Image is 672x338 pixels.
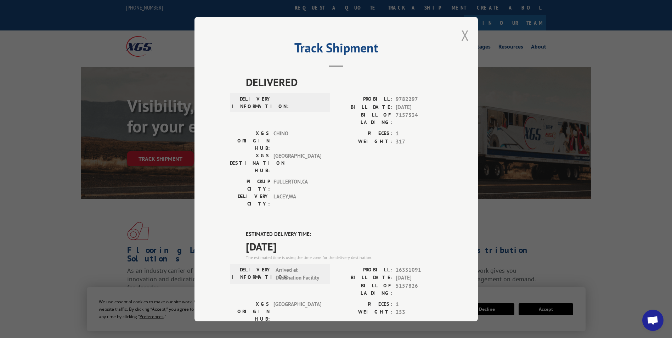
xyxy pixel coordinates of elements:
[336,111,392,126] label: BILL OF LADING:
[230,178,270,193] label: PICKUP CITY:
[396,111,442,126] span: 7157534
[246,230,442,238] label: ESTIMATED DELIVERY TIME:
[230,43,442,56] h2: Track Shipment
[336,300,392,308] label: PIECES:
[230,300,270,322] label: XGS ORIGIN HUB:
[461,26,469,45] button: Close modal
[336,95,392,103] label: PROBILL:
[396,103,442,111] span: [DATE]
[336,274,392,282] label: BILL DATE:
[396,308,442,316] span: 253
[232,266,272,282] label: DELIVERY INFORMATION:
[336,103,392,111] label: BILL DATE:
[336,308,392,316] label: WEIGHT:
[396,274,442,282] span: [DATE]
[273,178,321,193] span: FULLERTON , CA
[230,130,270,152] label: XGS ORIGIN HUB:
[336,266,392,274] label: PROBILL:
[336,137,392,146] label: WEIGHT:
[396,130,442,138] span: 1
[276,266,323,282] span: Arrived at Destination Facility
[246,74,442,90] span: DELIVERED
[336,130,392,138] label: PIECES:
[336,282,392,297] label: BILL OF LADING:
[230,193,270,208] label: DELIVERY CITY:
[273,193,321,208] span: LACEY , WA
[642,310,663,331] a: Open chat
[396,282,442,297] span: 5157826
[246,238,442,254] span: [DATE]
[396,300,442,308] span: 1
[396,137,442,146] span: 317
[273,300,321,322] span: [GEOGRAPHIC_DATA]
[273,130,321,152] span: CHINO
[232,95,272,110] label: DELIVERY INFORMATION:
[396,95,442,103] span: 9782297
[396,266,442,274] span: 16331091
[230,152,270,174] label: XGS DESTINATION HUB:
[246,254,442,260] div: The estimated time is using the time zone for the delivery destination.
[273,152,321,174] span: [GEOGRAPHIC_DATA]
